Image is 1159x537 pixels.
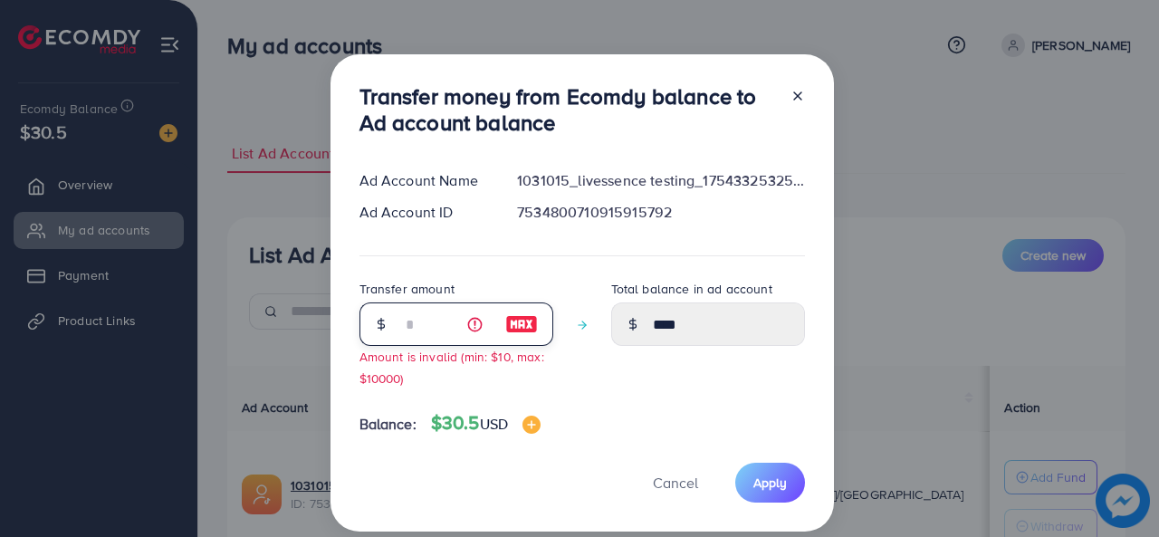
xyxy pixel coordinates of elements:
[359,83,776,136] h3: Transfer money from Ecomdy balance to Ad account balance
[359,414,417,435] span: Balance:
[522,416,541,434] img: image
[359,280,455,298] label: Transfer amount
[753,474,787,492] span: Apply
[345,202,503,223] div: Ad Account ID
[359,348,544,386] small: Amount is invalid (min: $10, max: $10000)
[653,473,698,493] span: Cancel
[735,463,805,502] button: Apply
[480,414,508,434] span: USD
[345,170,503,191] div: Ad Account Name
[503,170,819,191] div: 1031015_livessence testing_1754332532515
[630,463,721,502] button: Cancel
[611,280,772,298] label: Total balance in ad account
[505,313,538,335] img: image
[503,202,819,223] div: 7534800710915915792
[431,412,541,435] h4: $30.5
